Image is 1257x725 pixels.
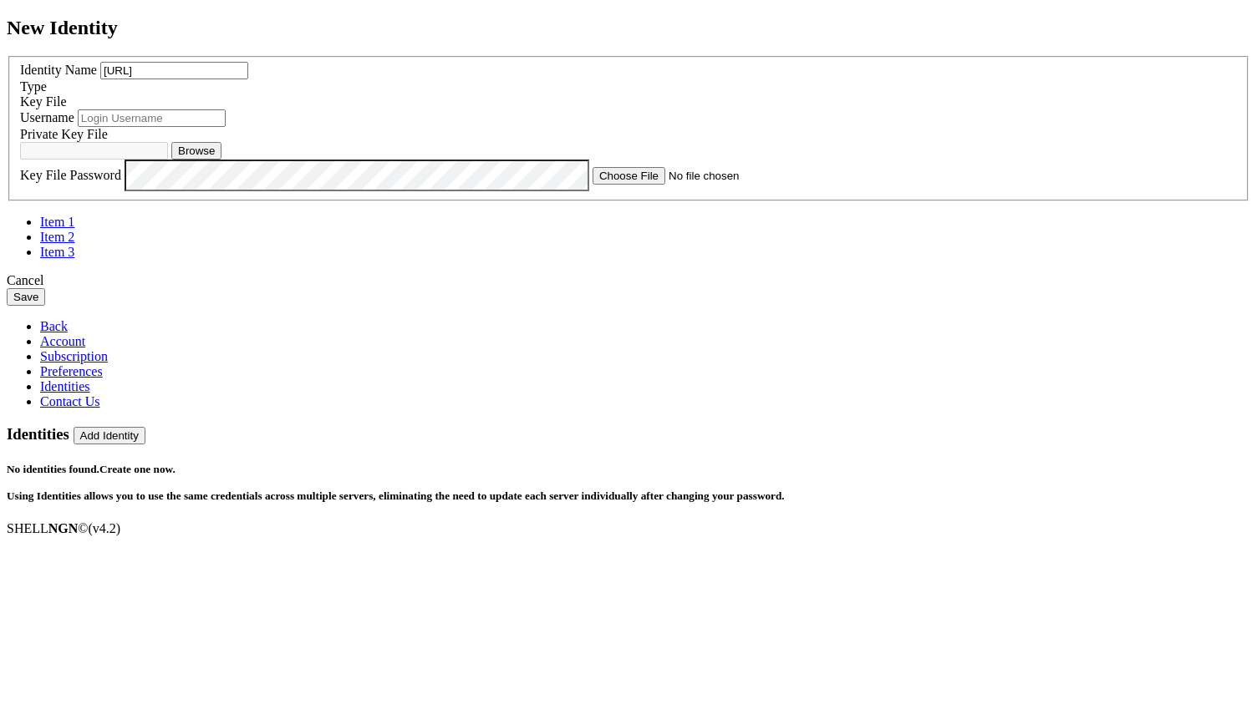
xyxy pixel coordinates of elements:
[40,319,68,333] a: Back
[20,63,97,77] label: Identity Name
[7,463,1250,503] h5: No identities found. Using Identities allows you to use the same credentials across multiple serv...
[89,521,121,535] span: 4.2.0
[7,521,120,535] span: SHELL ©
[40,364,103,378] a: Preferences
[20,110,74,124] label: Username
[48,521,79,535] b: NGN
[99,463,176,475] a: Create one now.
[74,427,145,444] button: Add Identity
[7,425,1250,444] h3: Identities
[40,245,74,259] a: Item 3
[20,94,67,109] span: Key File
[40,215,74,229] a: Item 1
[40,379,90,393] a: Identities
[20,94,1237,109] div: Key File
[20,127,108,141] label: Private Key File
[40,334,85,348] a: Account
[40,349,108,363] a: Subscription
[7,273,1250,288] div: Cancel
[40,394,100,408] a: Contact Us
[20,168,121,182] label: Key File Password
[7,17,1250,39] h2: New Identity
[78,109,226,127] input: Login Username
[171,142,221,160] button: Browse
[7,288,45,306] button: Save
[40,230,74,244] a: Item 2
[20,79,47,94] label: Type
